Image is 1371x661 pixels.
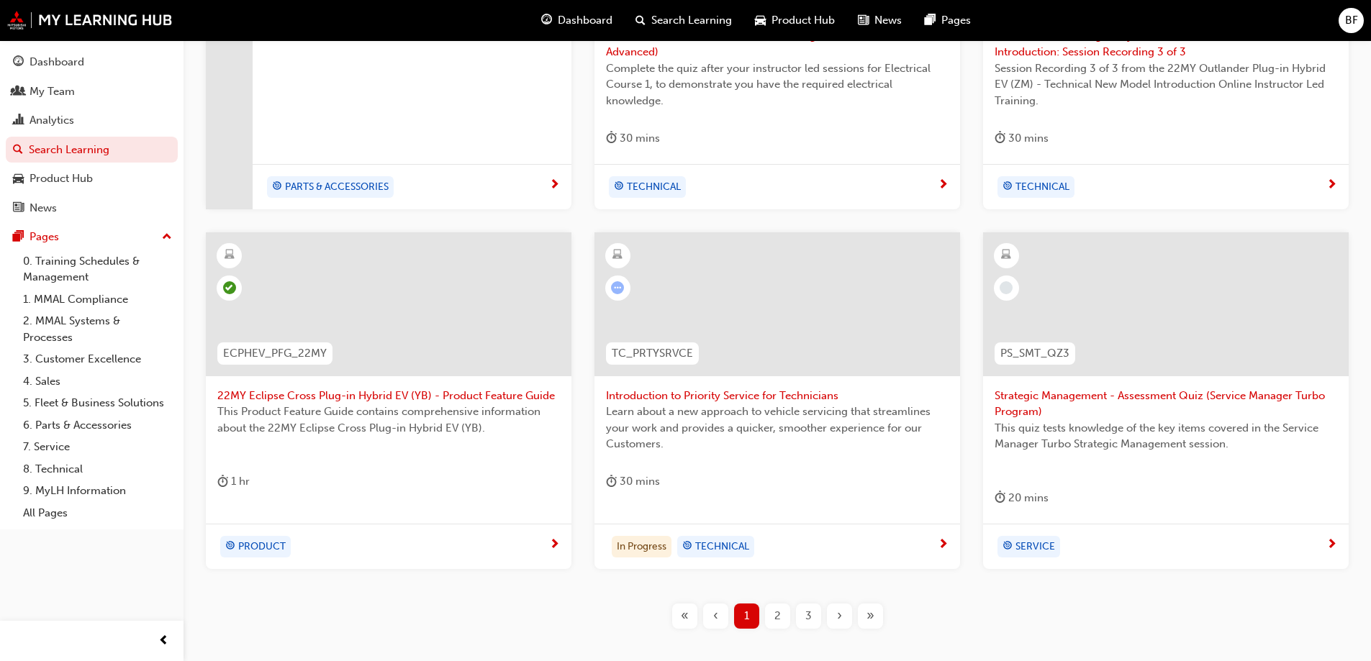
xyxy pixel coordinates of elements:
button: DashboardMy TeamAnalyticsSearch LearningProduct HubNews [6,46,178,224]
span: learningRecordVerb_NONE-icon [1000,281,1013,294]
span: pages-icon [925,12,936,29]
span: SERVICE [1015,539,1055,555]
a: Search Learning [6,137,178,163]
a: 8. Technical [17,458,178,480]
a: 2. MMAL Systems & Processes [17,310,178,348]
span: chart-icon [13,114,24,127]
span: duration-icon [995,489,1005,507]
span: learningRecordVerb_COMPLETE-icon [223,281,236,294]
span: duration-icon [995,129,1005,147]
a: 7. Service [17,436,178,458]
a: 5. Fleet & Business Solutions [17,392,178,414]
a: Product Hub [6,165,178,192]
span: 22MY Eclipse Cross Plug-in Hybrid EV (YB) - Product Feature Guide [217,388,560,404]
span: next-icon [938,179,949,192]
button: Pages [6,224,178,250]
a: 4. Sales [17,370,178,393]
span: Search Learning [651,12,732,29]
span: news-icon [13,202,24,215]
button: Page 2 [762,603,793,629]
a: ECPHEV_PFG_22MY22MY Eclipse Cross Plug-in Hybrid EV (YB) - Product Feature GuideThis Product Feat... [206,232,571,569]
span: This quiz tests knowledge of the key items covered in the Service Manager Turbo Strategic Managem... [995,420,1337,452]
div: 30 mins [606,473,660,491]
a: Analytics [6,107,178,134]
span: TECHNICAL [627,179,681,196]
span: 3 [805,608,812,624]
a: PS_SMT_QZ3Strategic Management - Assessment Quiz (Service Manager Turbo Program)This quiz tests k... [983,232,1349,569]
span: Complete the quiz after your instructor led sessions for Electrical Course 1, to demonstrate you ... [606,60,949,109]
div: Product Hub [30,170,93,187]
button: First page [669,603,700,629]
a: 1. MMAL Compliance [17,288,178,311]
span: 1 [744,608,749,624]
div: 30 mins [606,129,660,147]
a: pages-iconPages [913,6,982,35]
span: 2 [774,608,781,624]
span: duration-icon [217,473,228,491]
span: target-icon [614,178,624,196]
span: learningResourceType_ELEARNING-icon [612,246,623,265]
span: 22MY Outlander Plug-in Hybrid EV (ZM) - Technical New Model Introduction: Session Recording 3 of 3 [995,28,1337,60]
a: guage-iconDashboard [530,6,624,35]
button: Page 3 [793,603,824,629]
a: Dashboard [6,49,178,76]
span: guage-icon [13,56,24,69]
span: car-icon [13,173,24,186]
div: 20 mins [995,489,1049,507]
span: target-icon [225,537,235,556]
span: prev-icon [158,632,169,650]
span: up-icon [162,228,172,247]
span: news-icon [858,12,869,29]
span: TC_PRTYSRVCE [612,345,693,362]
div: Pages [30,229,59,245]
span: Product Hub [772,12,835,29]
button: Page 1 [731,603,762,629]
span: target-icon [272,178,282,196]
span: ‹ [713,608,718,624]
span: TECHNICAL [695,539,749,555]
span: Introduction to Priority Service for Technicians [606,388,949,404]
div: 30 mins [995,129,1049,147]
a: 0. Training Schedules & Management [17,250,178,288]
span: Strategic Management - Assessment Quiz (Service Manager Turbo Program) [995,388,1337,420]
a: news-iconNews [846,6,913,35]
span: guage-icon [541,12,552,29]
a: 9. MyLH Information [17,480,178,502]
div: Analytics [30,112,74,129]
span: learningResourceType_ELEARNING-icon [1001,246,1011,265]
span: PS_SMT_QZ3 [1000,345,1069,362]
span: ECPHEV_PFG_22MY [223,345,327,362]
span: next-icon [1326,539,1337,552]
span: News [874,12,902,29]
span: next-icon [1326,179,1337,192]
div: My Team [30,83,75,100]
a: TC_PRTYSRVCEIntroduction to Priority Service for TechniciansLearn about a new approach to vehicle... [594,232,960,569]
a: car-iconProduct Hub [743,6,846,35]
span: duration-icon [606,473,617,491]
span: « [681,608,689,624]
button: Last page [855,603,886,629]
a: search-iconSearch Learning [624,6,743,35]
span: target-icon [1003,178,1013,196]
span: Session Recording 3 of 3 from the 22MY Outlander Plug-in Hybrid EV (ZM) - Technical New Model Int... [995,60,1337,109]
span: search-icon [13,144,23,157]
span: » [867,608,874,624]
span: Dashboard [558,12,612,29]
span: PARTS & ACCESSORIES [285,179,389,196]
div: 1 hr [217,473,250,491]
a: 3. Customer Excellence [17,348,178,370]
span: Learn about a new approach to vehicle servicing that streamlines your work and provides a quicker... [606,404,949,452]
a: My Team [6,78,178,105]
span: next-icon [938,539,949,552]
span: car-icon [755,12,766,29]
button: Previous page [700,603,731,629]
a: All Pages [17,502,178,524]
span: learningRecordVerb_ATTEMPT-icon [611,281,624,294]
span: TECHNICAL [1015,179,1069,196]
span: This Product Feature Guide contains comprehensive information about the 22MY Eclipse Cross Plug-i... [217,404,560,436]
span: search-icon [635,12,646,29]
span: learningResourceType_ELEARNING-icon [225,246,235,265]
a: 6. Parts & Accessories [17,414,178,437]
button: Next page [824,603,855,629]
span: PRODUCT [238,539,286,555]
